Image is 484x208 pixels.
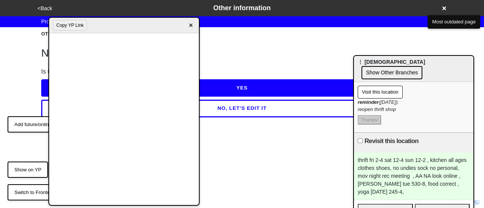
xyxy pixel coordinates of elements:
button: Visit this location [358,86,403,99]
span: Other information [213,4,271,12]
label: Revisit this location [365,137,419,146]
h1: N/A [41,47,443,60]
button: Add future/online org [8,116,67,133]
button: Thanks! [358,115,381,125]
span: Progress 4 / 4 completed [41,18,94,26]
button: Copy YP Link [53,20,87,31]
span: ⋮ [DEMOGRAPHIC_DATA] [358,59,425,65]
button: <Back [35,4,54,13]
strong: reminder [358,99,379,105]
button: Show Other Branches [361,66,422,79]
div: Is this information correct? [41,67,443,76]
button: YES [41,79,443,97]
button: Switch to Frontend Mode [8,184,76,201]
button: Most outdated page [428,15,480,29]
div: thrift fri 2-4 sat 12-4 sun 12-2 , kitchen all ages clothes shoes, no undies sock no personal, mo... [354,153,473,200]
button: Show on YP [8,162,48,178]
span: × [186,20,195,31]
button: NO, LET'S EDIT IT [41,100,443,117]
div: ([DATE]): reopen thrift shop [358,99,470,125]
div: OTHER INFORMATION [41,30,443,38]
